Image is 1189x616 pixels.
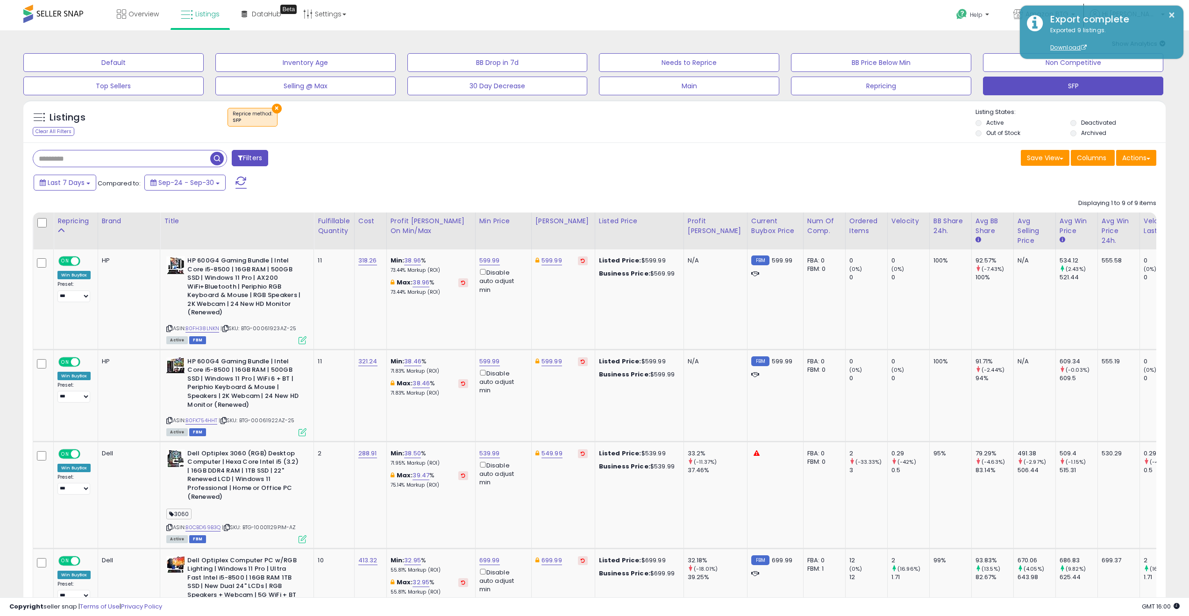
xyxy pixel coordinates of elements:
small: (0%) [1144,366,1157,374]
small: (9.82%) [1066,565,1086,573]
div: 506.44 [1018,466,1055,474]
div: Preset: [57,382,91,403]
button: Needs to Reprice [599,53,779,72]
div: Dell [102,449,153,458]
b: Max: [397,278,413,287]
div: Preset: [57,474,91,495]
div: $699.99 [599,556,676,565]
span: Columns [1077,153,1106,163]
small: (-7.43%) [982,265,1004,273]
small: FBM [751,356,769,366]
a: 38.46 [404,357,421,366]
button: Inventory Age [215,53,396,72]
small: (-42%) [897,458,916,466]
button: Actions [1116,150,1156,166]
span: FBM [189,336,206,344]
span: ON [59,358,71,366]
button: Selling @ Max [215,77,396,95]
button: BB Price Below Min [791,53,971,72]
div: 100% [975,273,1013,282]
button: Repricing [791,77,971,95]
a: 699.99 [479,556,500,565]
div: Avg Win Price 24h. [1102,216,1136,246]
button: Save View [1021,150,1069,166]
small: (0%) [891,366,904,374]
span: 699.99 [772,556,792,565]
span: ON [59,557,71,565]
div: 99% [933,556,964,565]
small: FBM [751,555,769,565]
b: Listed Price: [599,449,641,458]
img: 51SkG5z90XL._SL40_.jpg [166,449,185,468]
b: Min: [391,256,405,265]
b: Dell Optiplex Computer PC w/RGB Lighting | Windows 11 Pro | Ultra Fast Intel i5-8500 | 16GB RAM 1... [187,556,301,610]
button: 30 Day Decrease [407,77,588,95]
div: % [391,357,468,375]
div: $539.99 [599,462,676,471]
div: Profit [PERSON_NAME] on Min/Max [391,216,471,236]
div: 32.18% [688,556,747,565]
div: Win BuyBox [57,271,91,279]
button: Non Competitive [983,53,1163,72]
b: Min: [391,357,405,366]
span: FBM [189,535,206,543]
p: 75.14% Markup (ROI) [391,482,468,489]
b: Max: [397,578,413,587]
a: 321.24 [358,357,377,366]
a: B0FH38LNKN [185,325,219,333]
button: Last 7 Days [34,175,96,191]
a: Help [949,1,998,30]
span: Help [970,11,983,19]
button: Top Sellers [23,77,204,95]
b: Business Price: [599,569,650,578]
div: 91.71% [975,357,1013,366]
a: B0CBD69B3Q [185,524,221,531]
small: (16.96%) [897,565,920,573]
span: 599.99 [772,357,792,366]
div: Ordered Items [849,216,883,236]
div: Disable auto adjust min [479,368,524,395]
div: 33.2% [688,449,747,458]
div: 0 [849,273,887,282]
span: OFF [79,557,94,565]
small: Avg Win Price. [1060,236,1065,244]
p: 71.95% Markup (ROI) [391,460,468,467]
div: Preset: [57,581,91,602]
div: 0 [1144,273,1182,282]
div: 0.5 [891,466,929,474]
a: 599.99 [541,357,562,366]
label: Active [986,119,1004,127]
div: N/A [688,357,740,366]
div: Tooltip anchor [280,5,297,14]
div: % [391,379,468,397]
div: 1.71 [1144,573,1182,581]
small: (0%) [1144,265,1157,273]
span: Reprice method : [233,110,272,124]
b: HP 600G4 Gaming Bundle | Intel Core i5-8500 | 16GB RAM | 500GB SSD | Windows 11 Pro | AX200 WiFi+... [187,256,301,319]
a: 599.99 [479,256,500,265]
small: (-4.63%) [982,458,1005,466]
div: Velocity Last 7d [1144,216,1178,236]
button: Default [23,53,204,72]
div: N/A [688,256,740,265]
div: Title [164,216,310,226]
span: FBM [189,428,206,436]
span: ON [59,450,71,458]
div: % [391,256,468,274]
div: Disable auto adjust min [479,460,524,487]
span: Sep-24 - Sep-30 [158,178,214,187]
div: 515.31 [1060,466,1097,474]
div: FBA: 0 [807,357,838,366]
div: $569.99 [599,269,676,278]
small: (0%) [849,265,862,273]
label: Out of Stock [986,129,1020,137]
div: Avg Selling Price [1018,216,1052,246]
div: ASIN: [166,256,306,343]
img: 51tPxX89NOL._SL40_.jpg [166,357,185,373]
small: (-0.03%) [1066,366,1089,374]
p: Listing States: [975,108,1166,117]
div: 2 [891,556,929,565]
a: 318.26 [358,256,377,265]
div: 0 [891,374,929,382]
div: FBM: 0 [807,458,838,466]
